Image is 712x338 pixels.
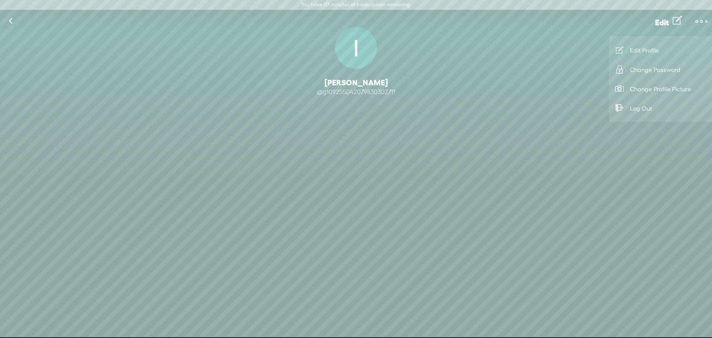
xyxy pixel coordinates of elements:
[613,40,708,60] a: Edit Profile
[655,18,669,27] span: Edit
[613,79,708,98] a: Change Profile Picture
[613,60,708,79] a: Change Password
[613,98,708,118] a: Log Out
[301,2,411,8] label: You have 117 minutes of transcription remaining.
